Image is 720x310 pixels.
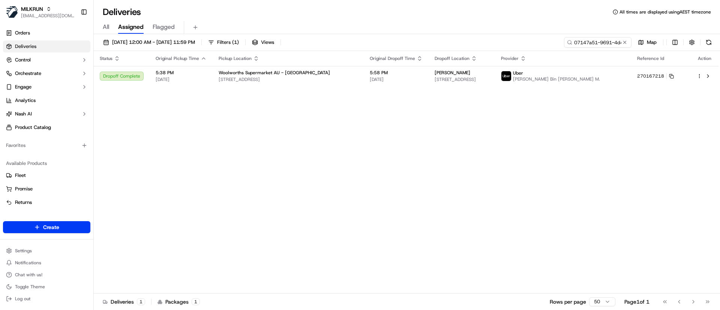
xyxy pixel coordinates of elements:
span: Chat with us! [15,272,42,278]
button: Orchestrate [3,67,90,79]
span: Pickup Location [219,55,252,61]
button: Nash AI [3,108,90,120]
span: [DATE] 12:00 AM - [DATE] 11:59 PM [112,39,195,46]
span: Analytics [15,97,36,104]
span: Flagged [153,22,175,31]
span: Product Catalog [15,124,51,131]
button: Engage [3,81,90,93]
span: All [103,22,109,31]
span: Create [43,223,59,231]
span: [PERSON_NAME] Bin [PERSON_NAME] M. [513,76,600,82]
span: Log out [15,296,30,302]
button: Settings [3,246,90,256]
div: Page 1 of 1 [624,298,649,306]
span: [PERSON_NAME] [435,70,470,76]
button: Chat with us! [3,270,90,280]
button: Filters(1) [205,37,242,48]
span: 5:38 PM [156,70,207,76]
div: Packages [157,298,200,306]
span: ( 1 ) [232,39,239,46]
span: Orders [15,30,30,36]
a: Promise [6,186,87,192]
div: Deliveries [103,298,145,306]
span: [STREET_ADDRESS] [435,76,489,82]
button: Promise [3,183,90,195]
span: Returns [15,199,32,206]
span: Provider [501,55,519,61]
button: [EMAIL_ADDRESS][DOMAIN_NAME] [21,13,75,19]
span: Nash AI [15,111,32,117]
span: Assigned [118,22,144,31]
span: Fleet [15,172,26,179]
span: Original Pickup Time [156,55,199,61]
span: Engage [15,84,31,90]
span: Settings [15,248,32,254]
button: Toggle Theme [3,282,90,292]
span: Original Dropoff Time [370,55,415,61]
span: [DATE] [156,76,207,82]
span: Status [100,55,112,61]
span: 5:58 PM [370,70,423,76]
input: Type to search [564,37,631,48]
span: Deliveries [15,43,36,50]
button: MILKRUNMILKRUN[EMAIL_ADDRESS][DOMAIN_NAME] [3,3,78,21]
button: Views [249,37,277,48]
button: Returns [3,196,90,208]
a: Product Catalog [3,121,90,133]
div: Action [697,55,712,61]
button: [DATE] 12:00 AM - [DATE] 11:59 PM [100,37,198,48]
span: Notifications [15,260,41,266]
span: Promise [15,186,33,192]
button: Notifications [3,258,90,268]
button: Log out [3,294,90,304]
span: Dropoff Location [435,55,469,61]
span: Woolworths Supermarket AU - [GEOGRAPHIC_DATA] [219,70,330,76]
button: Create [3,221,90,233]
span: [STREET_ADDRESS] [219,76,358,82]
p: Rows per page [550,298,586,306]
span: Views [261,39,274,46]
span: Reference Id [637,55,664,61]
span: Uber [513,70,523,76]
span: Map [647,39,657,46]
a: Returns [6,199,87,206]
button: Refresh [703,37,714,48]
div: 1 [137,298,145,305]
a: Analytics [3,94,90,106]
span: All times are displayed using AEST timezone [619,9,711,15]
button: Map [634,37,660,48]
button: 270167218 [637,73,674,79]
span: Control [15,57,31,63]
span: [DATE] [370,76,423,82]
button: Fleet [3,169,90,181]
img: MILKRUN [6,6,18,18]
button: MILKRUN [21,5,43,13]
span: Orchestrate [15,70,41,77]
span: Filters [217,39,239,46]
div: Favorites [3,139,90,151]
a: Deliveries [3,40,90,52]
a: Orders [3,27,90,39]
div: Available Products [3,157,90,169]
a: Fleet [6,172,87,179]
img: uber-new-logo.jpeg [501,71,511,81]
span: Toggle Theme [15,284,45,290]
div: 1 [192,298,200,305]
h1: Deliveries [103,6,141,18]
button: Control [3,54,90,66]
